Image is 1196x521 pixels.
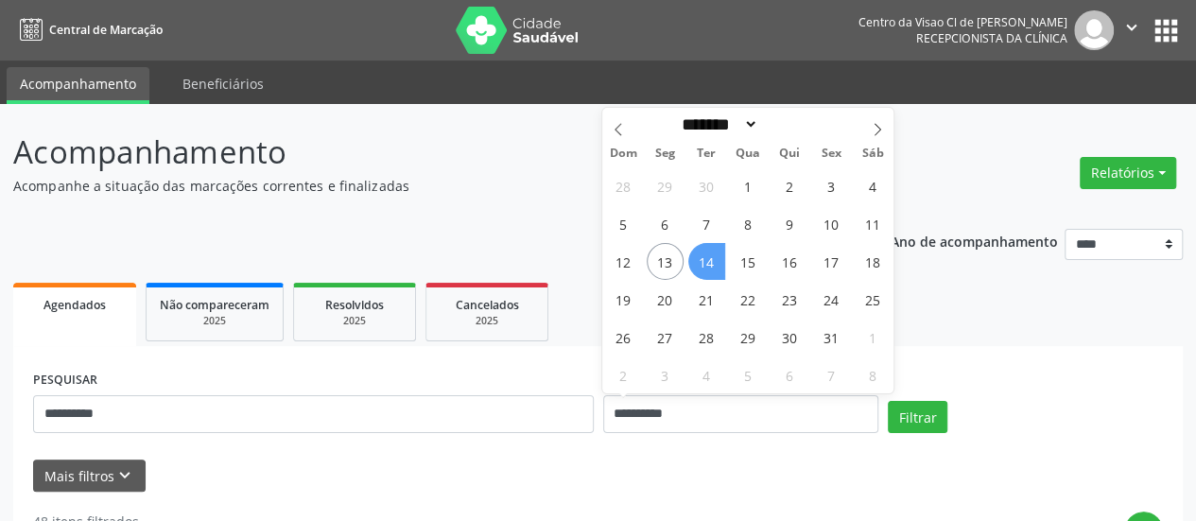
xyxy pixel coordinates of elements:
div: 2025 [307,314,402,328]
span: Outubro 9, 2025 [771,205,808,242]
span: Outubro 17, 2025 [813,243,850,280]
p: Ano de acompanhamento [891,229,1058,252]
button: Filtrar [888,401,947,433]
img: img [1074,10,1114,50]
span: Setembro 28, 2025 [605,167,642,204]
span: Outubro 2, 2025 [771,167,808,204]
button:  [1114,10,1150,50]
button: Relatórios [1080,157,1176,189]
span: Outubro 6, 2025 [647,205,684,242]
span: Outubro 31, 2025 [813,319,850,356]
span: Outubro 28, 2025 [688,319,725,356]
a: Central de Marcação [13,14,163,45]
i:  [1121,17,1142,38]
p: Acompanhamento [13,129,832,176]
span: Novembro 6, 2025 [771,356,808,393]
p: Acompanhe a situação das marcações correntes e finalizadas [13,176,832,196]
span: Novembro 2, 2025 [605,356,642,393]
span: Outubro 30, 2025 [771,319,808,356]
span: Outubro 25, 2025 [855,281,892,318]
div: Centro da Visao Cl de [PERSON_NAME] [858,14,1067,30]
span: Central de Marcação [49,22,163,38]
input: Year [758,114,821,134]
select: Month [676,114,759,134]
span: Recepcionista da clínica [916,30,1067,46]
span: Novembro 8, 2025 [855,356,892,393]
span: Outubro 23, 2025 [771,281,808,318]
span: Outubro 3, 2025 [813,167,850,204]
span: Outubro 29, 2025 [730,319,767,356]
span: Novembro 5, 2025 [730,356,767,393]
span: Seg [644,148,685,160]
span: Outubro 16, 2025 [771,243,808,280]
span: Novembro 1, 2025 [855,319,892,356]
span: Setembro 29, 2025 [647,167,684,204]
span: Outubro 22, 2025 [730,281,767,318]
span: Outubro 4, 2025 [855,167,892,204]
span: Cancelados [456,297,519,313]
label: PESQUISAR [33,366,97,395]
span: Outubro 5, 2025 [605,205,642,242]
button: Mais filtroskeyboard_arrow_down [33,460,146,493]
span: Sex [810,148,852,160]
span: Outubro 10, 2025 [813,205,850,242]
span: Outubro 14, 2025 [688,243,725,280]
span: Outubro 1, 2025 [730,167,767,204]
span: Sáb [852,148,893,160]
span: Outubro 18, 2025 [855,243,892,280]
span: Agendados [43,297,106,313]
span: Outubro 11, 2025 [855,205,892,242]
span: Outubro 7, 2025 [688,205,725,242]
span: Novembro 3, 2025 [647,356,684,393]
span: Outubro 8, 2025 [730,205,767,242]
span: Ter [685,148,727,160]
span: Resolvidos [325,297,384,313]
span: Outubro 27, 2025 [647,319,684,356]
span: Novembro 4, 2025 [688,356,725,393]
span: Outubro 20, 2025 [647,281,684,318]
span: Novembro 7, 2025 [813,356,850,393]
span: Qui [769,148,810,160]
span: Outubro 21, 2025 [688,281,725,318]
i: keyboard_arrow_down [114,465,135,486]
span: Outubro 12, 2025 [605,243,642,280]
span: Qua [727,148,769,160]
a: Beneficiários [169,67,277,100]
span: Outubro 13, 2025 [647,243,684,280]
span: Não compareceram [160,297,269,313]
span: Setembro 30, 2025 [688,167,725,204]
span: Outubro 15, 2025 [730,243,767,280]
div: 2025 [440,314,534,328]
button: apps [1150,14,1183,47]
span: Outubro 26, 2025 [605,319,642,356]
span: Outubro 19, 2025 [605,281,642,318]
span: Dom [602,148,644,160]
div: 2025 [160,314,269,328]
span: Outubro 24, 2025 [813,281,850,318]
a: Acompanhamento [7,67,149,104]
